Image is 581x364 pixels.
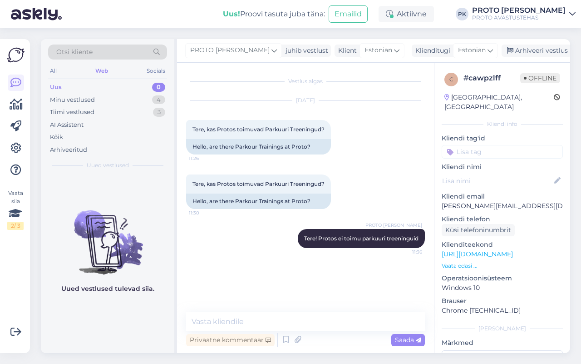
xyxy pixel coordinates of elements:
[7,222,24,230] div: 2 / 3
[456,8,468,20] div: PK
[365,222,422,229] span: PROTO [PERSON_NAME]
[50,95,95,105] div: Minu vestlused
[61,284,154,294] p: Uued vestlused tulevad siia.
[223,9,325,20] div: Proovi tasuta juba täna:
[442,274,563,283] p: Operatsioonisüsteem
[463,73,520,84] div: # cawpzlff
[186,334,275,346] div: Privaatne kommentaar
[335,46,357,55] div: Klient
[50,83,62,92] div: Uus
[7,189,24,230] div: Vaata siia
[329,5,368,23] button: Emailid
[520,73,560,83] span: Offline
[442,192,563,201] p: Kliendi email
[412,46,450,55] div: Klienditugi
[395,336,421,344] span: Saada
[442,250,513,258] a: [URL][DOMAIN_NAME]
[50,120,84,130] div: AI Assistent
[186,96,425,105] div: [DATE]
[472,7,566,14] div: PROTO [PERSON_NAME]
[304,235,419,242] span: Tere! Protos ei toimu parkuuri treeninguid
[364,45,392,55] span: Estonian
[152,83,165,92] div: 0
[282,46,328,55] div: juhib vestlust
[442,162,563,172] p: Kliendi nimi
[442,224,515,236] div: Küsi telefoninumbrit
[442,262,563,270] p: Vaata edasi ...
[190,45,270,55] span: PROTO [PERSON_NAME]
[192,126,325,133] span: Tere, kas Protos toimuvad Parkuuri Treeningud?
[189,155,223,162] span: 11:26
[442,296,563,306] p: Brauser
[442,306,563,315] p: Chrome [TECHNICAL_ID]
[449,76,453,83] span: c
[41,194,174,276] img: No chats
[87,161,129,170] span: Uued vestlused
[442,283,563,293] p: Windows 10
[379,6,434,22] div: Aktiivne
[186,77,425,85] div: Vestlus algas
[50,108,94,117] div: Tiimi vestlused
[50,133,63,142] div: Kõik
[153,108,165,117] div: 3
[472,7,576,21] a: PROTO [PERSON_NAME]PROTO AVASTUSTEHAS
[50,145,87,155] div: Arhiveeritud
[442,240,563,249] p: Klienditeekond
[442,134,563,143] p: Kliendi tag'id
[186,139,331,155] div: Hello, are there Parkour Trainings at Proto?
[442,214,563,224] p: Kliendi telefon
[442,176,552,186] input: Lisa nimi
[186,194,331,209] div: Hello, are there Parkour Trainings at Proto?
[192,180,325,187] span: Tere, kas Protos toimuvad Parkuuri Treeningud?
[442,145,563,159] input: Lisa tag
[94,65,110,77] div: Web
[442,120,563,128] div: Kliendi info
[223,10,240,18] b: Uus!
[189,209,223,216] span: 11:30
[442,338,563,348] p: Märkmed
[152,95,165,105] div: 4
[442,324,563,333] div: [PERSON_NAME]
[444,93,554,112] div: [GEOGRAPHIC_DATA], [GEOGRAPHIC_DATA]
[472,14,566,21] div: PROTO AVASTUSTEHAS
[48,65,59,77] div: All
[502,45,571,57] div: Arhiveeri vestlus
[7,46,25,64] img: Askly Logo
[56,47,93,57] span: Otsi kliente
[442,201,563,211] p: [PERSON_NAME][EMAIL_ADDRESS][DOMAIN_NAME]
[458,45,486,55] span: Estonian
[145,65,167,77] div: Socials
[388,249,422,255] span: 11:36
